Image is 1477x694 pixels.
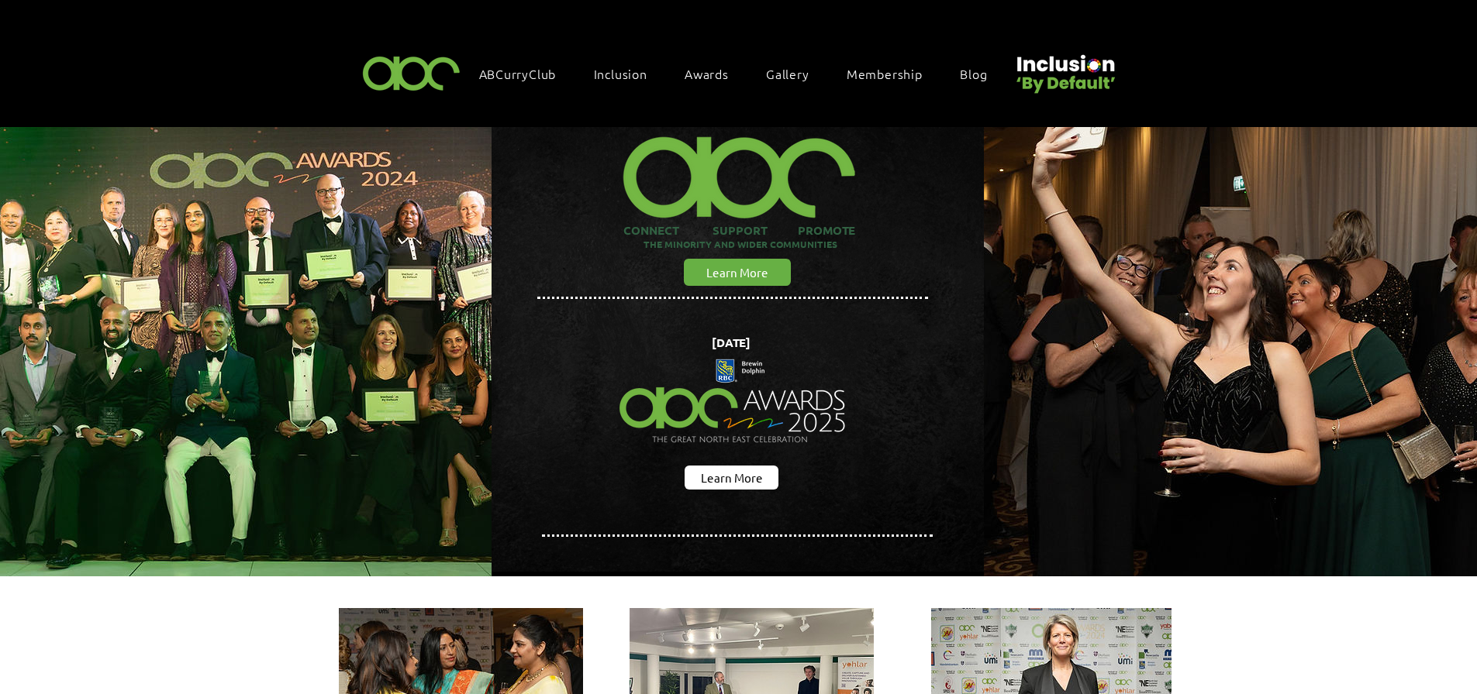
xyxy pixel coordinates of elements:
[706,264,768,280] span: Learn More
[358,50,465,95] img: ABC-Logo-Blank-Background-01-01-2.png
[471,57,1011,90] nav: Site
[839,57,946,90] a: Membership
[615,117,863,222] img: ABC-Logo-Blank-Background-01-01-2_edited.png
[685,466,778,490] a: Learn More
[847,65,923,82] span: Membership
[623,222,855,238] span: CONNECT SUPPORT PROMOTE
[701,469,763,486] span: Learn More
[471,57,580,90] a: ABCurryClub
[960,65,987,82] span: Blog
[594,65,647,82] span: Inclusion
[685,65,729,82] span: Awards
[766,65,809,82] span: Gallery
[1011,42,1118,95] img: Untitled design (22).png
[586,57,671,90] div: Inclusion
[606,331,861,473] img: Northern Insights Double Pager Apr 2025.png
[677,57,752,90] div: Awards
[684,259,791,286] a: Learn More
[492,127,985,572] img: abc background hero black.png
[479,65,557,82] span: ABCurryClub
[758,57,833,90] a: Gallery
[712,335,751,350] span: [DATE]
[952,57,1010,90] a: Blog
[644,238,837,250] span: THE MINORITY AND WIDER COMMUNITIES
